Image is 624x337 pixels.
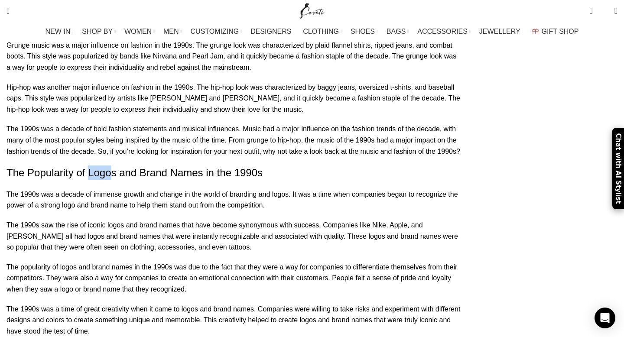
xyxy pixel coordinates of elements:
a: BAGS [387,23,409,40]
a: Search [2,2,14,19]
p: Grunge music was a major influence on fashion in the 1990s. The grunge look was characterized by ... [6,40,461,73]
p: Hip-hop was another major influence on fashion in the 1990s. The hip-hop look was characterized b... [6,82,461,115]
span: CLOTHING [303,27,339,36]
p: The 1990s was a time of great creativity when it came to logos and brand names. Companies were wi... [6,304,461,337]
span: 0 [601,9,608,15]
a: WOMEN [124,23,155,40]
span: DESIGNERS [250,27,291,36]
span: BAGS [387,27,406,36]
span: NEW IN [45,27,71,36]
p: The 1990s saw the rise of iconic logos and brand names that have become synonymous with success. ... [6,220,461,253]
a: DESIGNERS [250,23,294,40]
a: CUSTOMIZING [191,23,242,40]
span: MEN [163,27,179,36]
a: 0 [585,2,597,19]
h2: The Popularity of Logos and Brand Names in the 1990s [6,165,461,180]
a: SHOP BY [82,23,116,40]
a: ACCESSORIES [417,23,471,40]
a: NEW IN [45,23,74,40]
a: Site logo [298,6,327,14]
span: SHOES [351,27,375,36]
a: JEWELLERY [479,23,523,40]
span: GIFT SHOP [542,27,579,36]
span: SHOP BY [82,27,113,36]
p: The 1990s was a decade of immense growth and change in the world of branding and logos. It was a ... [6,189,461,211]
div: My Wishlist [599,2,608,19]
img: GiftBag [532,29,539,34]
p: The popularity of logos and brand names in the 1990s was due to the fact that they were a way for... [6,262,461,295]
span: ACCESSORIES [417,27,468,36]
span: WOMEN [124,27,152,36]
p: The 1990s was a decade of bold fashion statements and musical influences. Music had a major influ... [6,123,461,157]
span: 0 [590,4,597,11]
div: Main navigation [2,23,622,40]
a: GIFT SHOP [532,23,579,40]
span: JEWELLERY [479,27,520,36]
a: SHOES [351,23,378,40]
span: CUSTOMIZING [191,27,239,36]
a: MEN [163,23,182,40]
div: Open Intercom Messenger [595,308,615,328]
a: CLOTHING [303,23,342,40]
